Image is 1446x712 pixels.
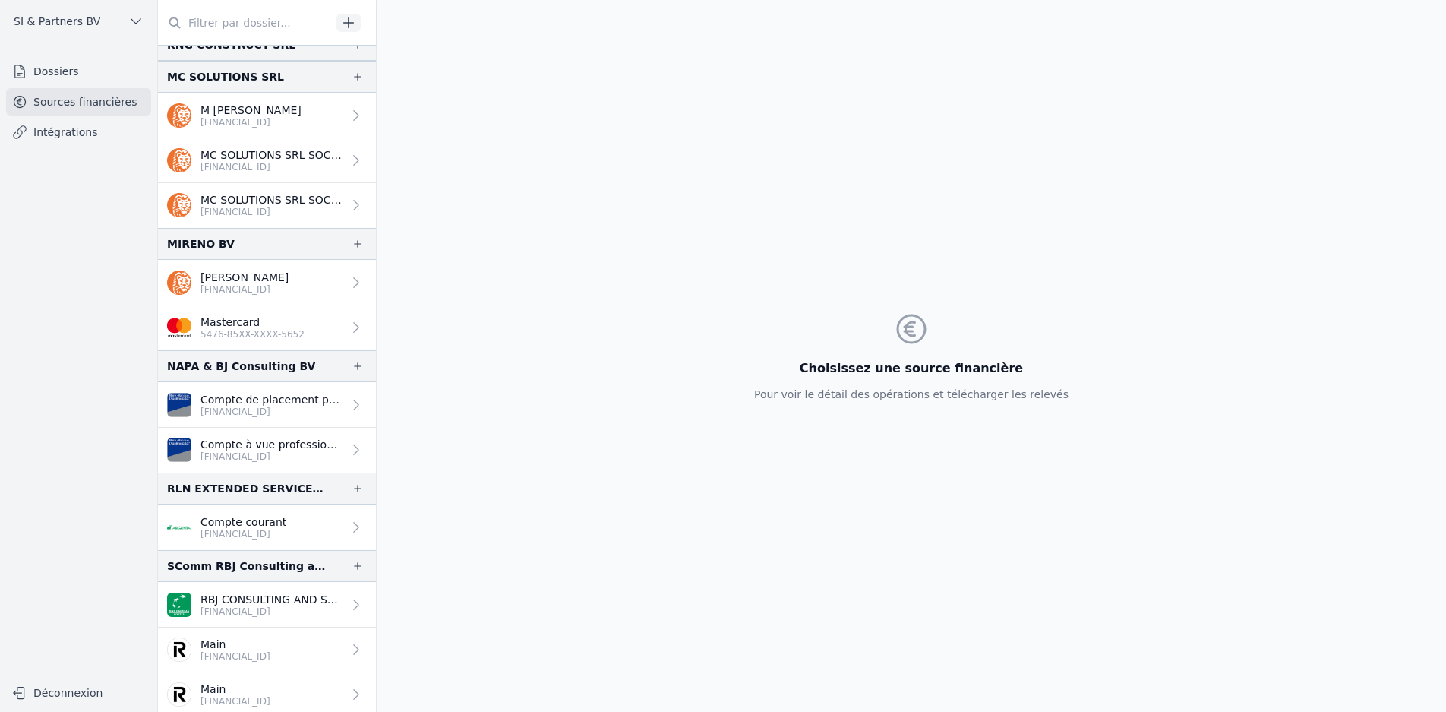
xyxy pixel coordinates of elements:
[200,328,305,340] p: 5476-85XX-XXXX-5652
[200,682,270,697] p: Main
[158,582,376,628] a: RBJ CONSULTING AND SERVICE [FINANCIAL_ID]
[158,382,376,428] a: Compte de placement professionnel [FINANCIAL_ID]
[167,68,284,86] div: MC SOLUTIONS SRL
[167,479,327,498] div: RLN EXTENDED SERVICES BV
[754,387,1069,402] p: Pour voir le détail des opérations et télécharger les relevés
[167,235,235,253] div: MIRENO BV
[200,528,286,540] p: [FINANCIAL_ID]
[158,9,331,36] input: Filtrer par dossier...
[200,451,343,463] p: [FINANCIAL_ID]
[158,183,376,228] a: MC SOLUTIONS SRL SOCIETE EN [FINANCIAL_ID]
[200,392,343,407] p: Compte de placement professionnel
[200,637,270,652] p: Main
[200,206,343,218] p: [FINANCIAL_ID]
[158,305,376,350] a: Mastercard 5476-85XX-XXXX-5652
[200,116,302,128] p: [FINANCIAL_ID]
[167,357,315,375] div: NAPA & BJ Consulting BV
[167,103,191,128] img: ing.png
[6,58,151,85] a: Dossiers
[14,14,100,29] span: SI & Partners BV
[167,515,191,540] img: ARGENTA_ARSPBE22.png
[167,271,191,295] img: ing.png
[167,148,191,172] img: ing.png
[200,283,289,296] p: [FINANCIAL_ID]
[200,650,270,663] p: [FINANCIAL_ID]
[6,9,151,33] button: SI & Partners BV
[167,393,191,417] img: VAN_BREDA_JVBABE22XXX.png
[158,93,376,138] a: M [PERSON_NAME] [FINANCIAL_ID]
[200,695,270,707] p: [FINANCIAL_ID]
[167,557,327,575] div: SComm RBJ Consulting and Services
[167,682,191,707] img: revolut.png
[6,88,151,116] a: Sources financières
[167,193,191,217] img: ing.png
[200,103,302,118] p: M [PERSON_NAME]
[200,437,343,452] p: Compte à vue professionnel
[167,593,191,617] img: BNP_BE_BUSINESS_GEBABEBB.png
[6,119,151,146] a: Intégrations
[754,359,1069,378] h3: Choisissez une source financière
[200,270,289,285] p: [PERSON_NAME]
[158,628,376,672] a: Main [FINANCIAL_ID]
[158,138,376,183] a: MC SOLUTIONS SRL SOCIETE EN [FINANCIAL_ID]
[200,514,286,530] p: Compte courant
[167,638,191,662] img: revolut.png
[158,428,376,473] a: Compte à vue professionnel [FINANCIAL_ID]
[6,681,151,705] button: Déconnexion
[200,606,343,618] p: [FINANCIAL_ID]
[200,406,343,418] p: [FINANCIAL_ID]
[200,592,343,607] p: RBJ CONSULTING AND SERVICE
[200,161,343,173] p: [FINANCIAL_ID]
[200,315,305,330] p: Mastercard
[167,438,191,462] img: VAN_BREDA_JVBABE22XXX.png
[200,147,343,163] p: MC SOLUTIONS SRL SOCIETE EN
[167,315,191,340] img: imageedit_2_6530439554.png
[158,260,376,305] a: [PERSON_NAME] [FINANCIAL_ID]
[158,505,376,550] a: Compte courant [FINANCIAL_ID]
[200,192,343,207] p: MC SOLUTIONS SRL SOCIETE EN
